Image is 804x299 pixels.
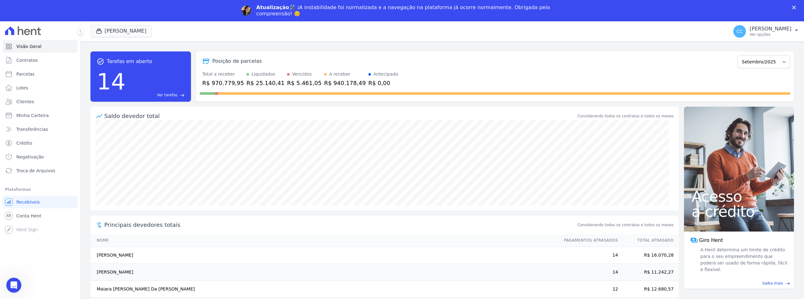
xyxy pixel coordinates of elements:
[16,71,35,77] span: Parcelas
[252,71,275,77] div: Liquidados
[16,85,28,91] span: Lotes
[618,264,679,281] td: R$ 11.242,27
[368,79,398,87] div: R$ 0,00
[90,247,558,264] td: [PERSON_NAME]
[373,71,398,77] div: Antecipado
[202,71,244,77] div: Total a receber
[16,43,41,50] span: Visão Geral
[97,65,126,98] div: 14
[128,92,185,98] a: Ver tarefas east
[692,204,786,219] span: a crédito
[578,222,674,228] span: Considerando todos os contratos e todos os meses
[3,137,78,149] a: Crédito
[558,247,618,264] td: 14
[16,126,48,132] span: Transferências
[785,281,790,286] span: east
[256,4,299,10] b: Atualização🛠️ :
[16,99,34,105] span: Clientes
[256,4,553,17] div: A instabilidade foi normalizada e a navegação na plataforma já ocorre normalmente. Obrigada pela ...
[157,92,177,98] span: Ver tarefas
[736,29,743,34] span: CC
[16,112,49,119] span: Minha Carteira
[558,264,618,281] td: 14
[3,196,78,208] a: Recebíveis
[750,26,791,32] p: [PERSON_NAME]
[3,123,78,136] a: Transferências
[699,237,723,244] span: Giro Hent
[3,151,78,163] a: Negativação
[792,6,798,9] div: Fechar
[3,82,78,94] a: Lotes
[3,164,78,177] a: Troca de Arquivos
[578,113,674,119] div: Considerando todos os contratos e todos os meses
[558,234,618,247] th: Pagamentos Atrasados
[90,264,558,281] td: [PERSON_NAME]
[558,281,618,298] td: 12
[750,32,791,37] p: Ver opções
[692,189,786,204] span: Acesso
[16,140,32,146] span: Crédito
[287,79,322,87] div: R$ 5.461,05
[90,281,558,298] td: Maiara [PERSON_NAME] Da [PERSON_NAME]
[618,247,679,264] td: R$ 16.070,28
[3,95,78,108] a: Clientes
[104,221,576,229] span: Principais devedores totais
[688,280,790,286] a: Saiba mais east
[16,199,40,205] span: Recebíveis
[90,234,558,247] th: Nome
[90,25,152,37] button: [PERSON_NAME]
[16,57,38,63] span: Contratos
[3,40,78,53] a: Visão Geral
[247,79,285,87] div: R$ 25.140,41
[3,54,78,67] a: Contratos
[6,278,21,293] iframe: Intercom live chat
[618,281,679,298] td: R$ 12.680,57
[212,57,262,65] div: Posição de parcelas
[292,71,312,77] div: Vencidos
[3,68,78,80] a: Parcelas
[762,280,783,286] span: Saiba mais
[728,23,804,40] button: CC [PERSON_NAME] Ver opções
[699,247,788,273] span: A Hent determina um limite de crédito para o seu empreendimento que poderá ser usado de forma ráp...
[241,6,251,16] img: Profile image for Adriane
[329,71,350,77] div: A receber
[180,93,185,98] span: east
[107,58,152,65] span: Tarefas em aberto
[5,186,75,193] div: Plataformas
[16,213,41,219] span: Conta Hent
[324,79,366,87] div: R$ 940.178,49
[104,112,576,120] div: Saldo devedor total
[16,154,44,160] span: Negativação
[97,58,104,65] span: task_alt
[618,234,679,247] th: Total Atrasado
[202,79,244,87] div: R$ 970.779,95
[3,109,78,122] a: Minha Carteira
[16,168,55,174] span: Troca de Arquivos
[3,210,78,222] a: Conta Hent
